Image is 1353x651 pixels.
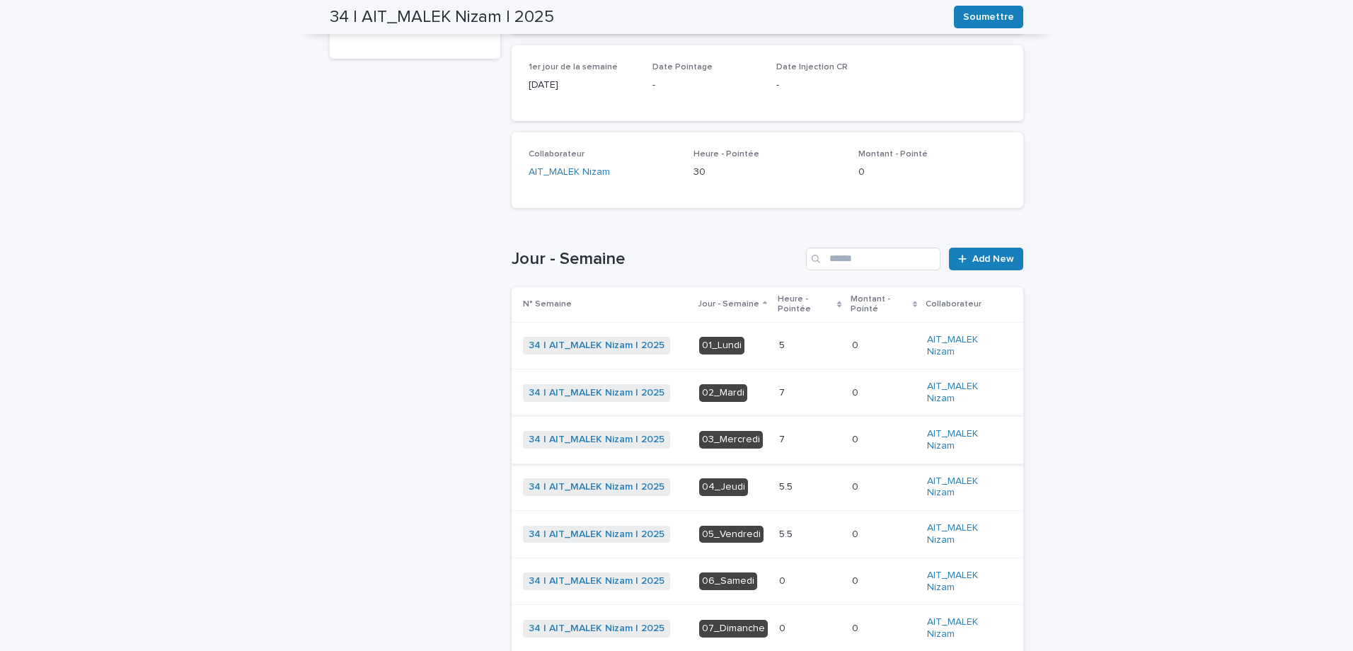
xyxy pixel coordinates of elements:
div: 04_Jeudi [699,478,748,496]
div: 03_Mercredi [699,431,763,449]
a: 34 | AIT_MALEK Nizam | 2025 [529,623,664,635]
tr: 34 | AIT_MALEK Nizam | 2025 02_Mardi77 00 AIT_MALEK Nizam [512,369,1023,417]
a: AIT_MALEK Nizam [927,522,1001,546]
span: Collaborateur [529,150,585,159]
p: 0 [852,572,861,587]
a: AIT_MALEK Nizam [927,476,1001,500]
p: 0 [858,165,1006,180]
div: 05_Vendredi [699,526,764,543]
tr: 34 | AIT_MALEK Nizam | 2025 06_Samedi00 00 AIT_MALEK Nizam [512,558,1023,605]
span: Heure - Pointée [693,150,759,159]
p: - [652,78,759,93]
p: [DATE] [529,78,635,93]
p: 5 [779,337,788,352]
div: 07_Dimanche [699,620,768,638]
a: AIT_MALEK Nizam [927,570,1001,594]
a: 34 | AIT_MALEK Nizam | 2025 [529,575,664,587]
h1: Jour - Semaine [512,249,800,270]
span: Date Injection CR [776,63,848,71]
p: Heure - Pointée [778,292,834,318]
p: N° Semaine [523,296,572,312]
span: Montant - Pointé [858,150,928,159]
h2: 34 | AIT_MALEK Nizam | 2025 [330,7,554,28]
p: 0 [852,620,861,635]
p: Collaborateur [926,296,981,312]
div: 01_Lundi [699,337,744,355]
tr: 34 | AIT_MALEK Nizam | 2025 01_Lundi55 00 AIT_MALEK Nizam [512,322,1023,369]
tr: 34 | AIT_MALEK Nizam | 2025 04_Jeudi5.55.5 00 AIT_MALEK Nizam [512,463,1023,511]
a: AIT_MALEK Nizam [927,616,1001,640]
p: Montant - Pointé [851,292,909,318]
p: 0 [852,478,861,493]
div: 02_Mardi [699,384,747,402]
span: Date Pointage [652,63,713,71]
p: 0 [779,620,788,635]
p: 0 [852,431,861,446]
a: 34 | AIT_MALEK Nizam | 2025 [529,387,664,399]
input: Search [806,248,940,270]
span: Add New [972,254,1014,264]
tr: 34 | AIT_MALEK Nizam | 2025 03_Mercredi77 00 AIT_MALEK Nizam [512,416,1023,463]
p: 0 [852,384,861,399]
p: - [776,78,883,93]
p: 7 [779,431,788,446]
p: 5.5 [779,478,795,493]
a: AIT_MALEK Nizam [529,165,610,180]
p: 0 [852,337,861,352]
span: Soumettre [963,10,1014,24]
a: 34 | AIT_MALEK Nizam | 2025 [529,529,664,541]
p: Jour - Semaine [698,296,759,312]
tr: 34 | AIT_MALEK Nizam | 2025 05_Vendredi5.55.5 00 AIT_MALEK Nizam [512,511,1023,558]
button: Soumettre [954,6,1023,28]
div: 06_Samedi [699,572,757,590]
a: 34 | AIT_MALEK Nizam | 2025 [529,340,664,352]
p: 5.5 [779,526,795,541]
p: 7 [779,384,788,399]
span: 1er jour de la semaine [529,63,618,71]
a: 34 | AIT_MALEK Nizam | 2025 [529,434,664,446]
p: 0 [779,572,788,587]
a: AIT_MALEK Nizam [927,334,1001,358]
a: 34 | AIT_MALEK Nizam | 2025 [529,481,664,493]
p: 30 [693,165,841,180]
a: AIT_MALEK Nizam [927,428,1001,452]
a: Add New [949,248,1023,270]
p: 0 [852,526,861,541]
a: AIT_MALEK Nizam [927,381,1001,405]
